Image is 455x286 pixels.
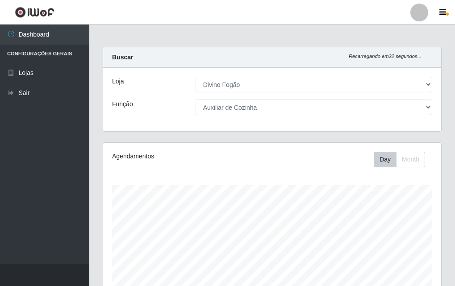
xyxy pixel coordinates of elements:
div: Agendamentos [112,152,238,161]
label: Função [112,99,133,109]
i: Recarregando em 22 segundos... [349,54,422,59]
button: Month [396,152,425,167]
div: First group [374,152,425,167]
strong: Buscar [112,54,133,61]
img: CoreUI Logo [15,7,54,18]
div: Toolbar with button groups [374,152,432,167]
button: Day [374,152,397,167]
label: Loja [112,77,124,86]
